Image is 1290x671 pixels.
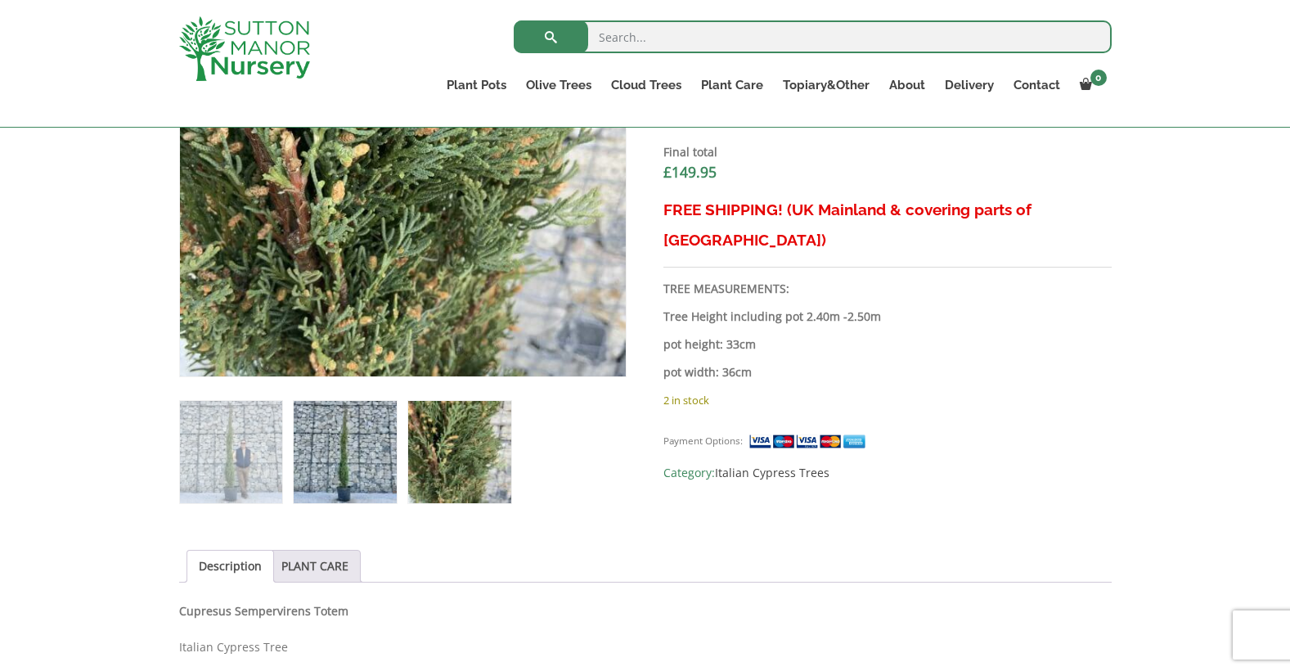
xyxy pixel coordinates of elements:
b: Tree Height including pot 2.40m -2.50m [663,308,881,324]
img: Cypress Stalk / Pencil Italian Pyramidalis (Cupressus Sempervirens) 2.40M-2.50M - Image 2 [294,401,396,503]
img: Cypress Stalk / Pencil Italian Pyramidalis (Cupressus Sempervirens) 2.40M-2.50M - Image 3 [408,401,510,503]
span: Category: [663,463,1111,483]
a: Contact [1004,74,1070,97]
img: logo [179,16,310,81]
b: Cupresus Sempervirens Totem [179,603,348,619]
p: Italian Cypress Tree [179,637,1112,657]
dt: Final total [663,142,1111,162]
a: 0 [1070,74,1112,97]
a: Delivery [935,74,1004,97]
h3: FREE SHIPPING! (UK Mainland & covering parts of [GEOGRAPHIC_DATA]) [663,195,1111,255]
img: Cypress Stalk / Pencil Italian Pyramidalis (Cupressus Sempervirens) 2.40M-2.50M [180,401,282,503]
a: PLANT CARE [281,551,348,582]
img: payment supported [748,433,871,450]
bdi: 149.95 [663,162,717,182]
span: £ [663,162,672,182]
a: Cloud Trees [601,74,691,97]
a: Plant Care [691,74,773,97]
input: Search... [514,20,1112,53]
a: Topiary&Other [773,74,879,97]
a: Plant Pots [437,74,516,97]
span: 0 [1090,70,1107,86]
a: Italian Cypress Trees [715,465,829,480]
strong: pot height: 33cm [663,336,756,352]
p: 2 in stock [663,390,1111,410]
a: Olive Trees [516,74,601,97]
b: TREE MEASUREMENTS: [663,281,789,296]
a: Description [199,551,262,582]
small: Payment Options: [663,435,743,447]
a: About [879,74,935,97]
strong: pot width: 36cm [663,364,752,380]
